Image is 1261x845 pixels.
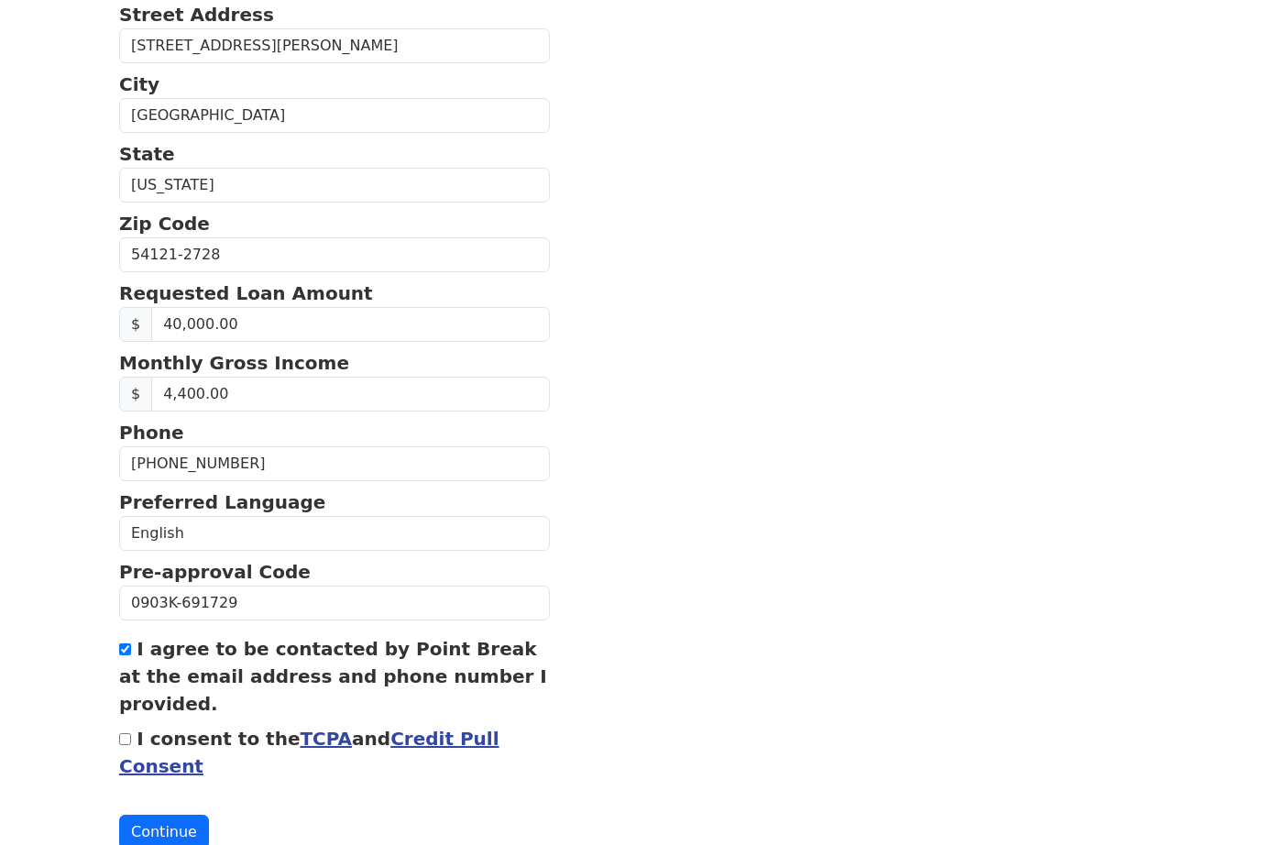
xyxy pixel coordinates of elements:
strong: Street Address [119,5,274,27]
p: Monthly Gross Income [119,350,550,378]
label: I agree to be contacted by Point Break at the email address and phone number I provided. [119,639,547,716]
strong: City [119,74,159,96]
input: Pre-approval Code [119,587,550,621]
label: I consent to the and [119,729,499,778]
strong: State [119,144,175,166]
strong: Phone [119,422,183,444]
input: Monthly Gross Income [151,378,550,412]
span: $ [119,378,152,412]
a: TCPA [300,729,352,751]
input: Street Address [119,29,550,64]
strong: Requested Loan Amount [119,283,373,305]
input: City [119,99,550,134]
strong: Pre-approval Code [119,562,311,584]
span: $ [119,308,152,343]
input: Requested Loan Amount [151,308,550,343]
strong: Preferred Language [119,492,325,514]
input: Zip Code [119,238,550,273]
input: Phone [119,447,550,482]
strong: Zip Code [119,214,210,236]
